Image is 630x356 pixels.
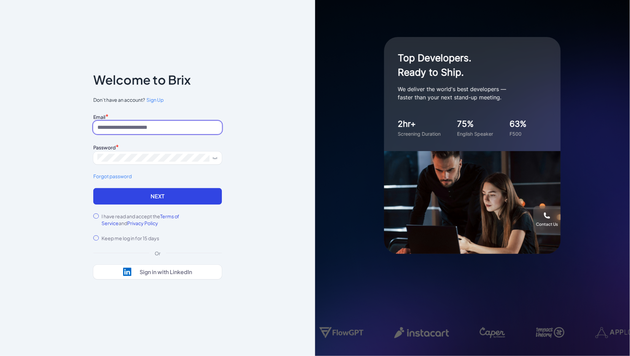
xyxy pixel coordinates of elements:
button: Next [93,188,222,205]
a: Sign Up [145,96,164,103]
div: Contact Us [536,222,558,227]
span: Privacy Policy [127,220,158,226]
label: I have read and accept the and [102,213,222,226]
span: Terms of Service [102,213,180,226]
div: 75% [457,118,493,130]
label: Email [93,114,105,120]
div: Or [149,250,166,257]
div: Sign in with LinkedIn [140,269,192,275]
div: 63% [510,118,527,130]
div: Screening Duration [398,130,441,137]
button: Contact Us [533,206,561,233]
span: Sign Up [146,97,164,103]
span: Don’t have an account? [93,96,222,103]
h1: Top Developers. Ready to Ship. [398,51,535,79]
label: Password [93,144,116,150]
div: F500 [510,130,527,137]
p: We deliver the world's best developers — faster than your next stand-up meeting. [398,85,535,101]
a: Forgot password [93,173,222,180]
label: Keep me log in for 15 days [102,235,159,242]
div: English Speaker [457,130,493,137]
p: Welcome to Brix [93,74,191,85]
div: 2hr+ [398,118,441,130]
button: Sign in with LinkedIn [93,265,222,279]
